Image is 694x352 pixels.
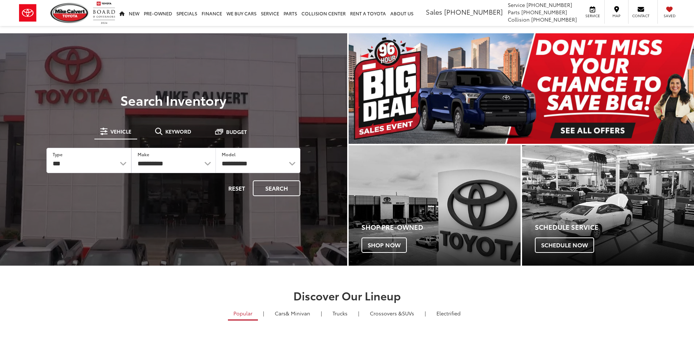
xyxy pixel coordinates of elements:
span: Service [584,13,601,18]
h4: Shop Pre-Owned [361,224,521,231]
span: Saved [661,13,678,18]
span: Parts [508,8,520,16]
a: Schedule Service Schedule Now [522,145,694,266]
span: Contact [632,13,649,18]
img: Mike Calvert Toyota [50,3,89,23]
span: Vehicle [110,129,131,134]
span: Keyword [165,129,191,134]
a: Shop Pre-Owned Shop Now [349,145,521,266]
span: [PHONE_NUMBER] [531,16,577,23]
span: Collision [508,16,530,23]
li: | [423,310,428,317]
span: Budget [226,129,247,134]
li: | [319,310,324,317]
span: [PHONE_NUMBER] [444,7,503,16]
span: Crossovers & [370,310,402,317]
span: Map [608,13,624,18]
li: | [261,310,266,317]
span: Schedule Now [535,237,594,253]
h3: Search Inventory [31,93,316,107]
div: Toyota [349,145,521,266]
h4: Schedule Service [535,224,694,231]
button: Search [253,180,300,196]
span: Shop Now [361,237,407,253]
a: Electrified [431,307,466,319]
span: [PHONE_NUMBER] [526,1,572,8]
li: | [356,310,361,317]
h2: Discover Our Lineup [89,289,605,302]
span: Service [508,1,525,8]
span: Sales [426,7,442,16]
span: [PHONE_NUMBER] [521,8,567,16]
a: Cars [269,307,316,319]
a: Popular [228,307,258,321]
label: Model [222,151,236,157]
div: Toyota [522,145,694,266]
label: Type [53,151,63,157]
a: Trucks [327,307,353,319]
a: SUVs [364,307,420,319]
button: Reset [222,180,251,196]
span: & Minivan [286,310,310,317]
label: Make [138,151,149,157]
